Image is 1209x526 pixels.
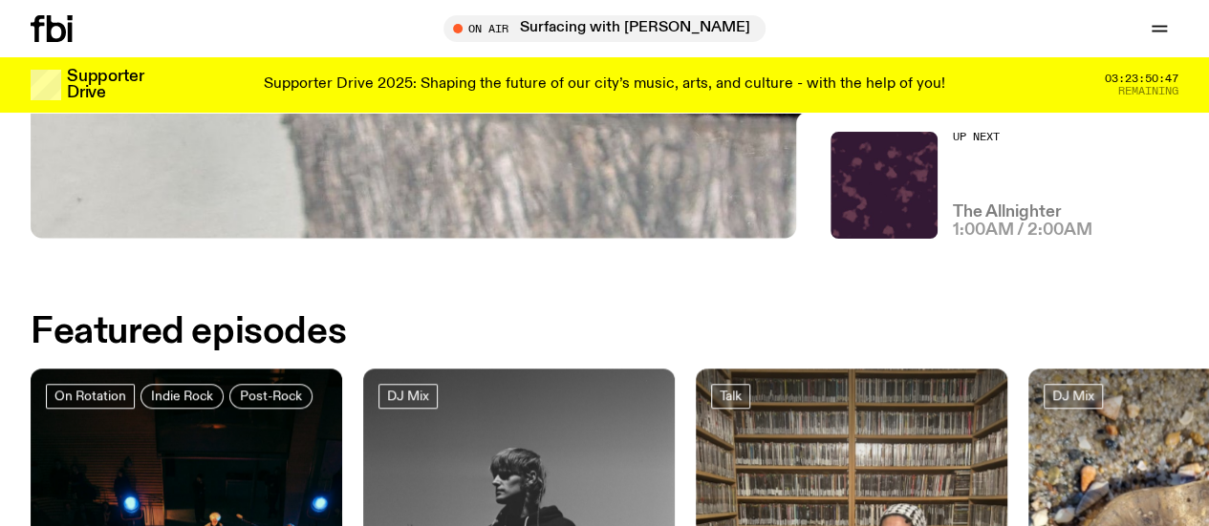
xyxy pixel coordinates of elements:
[711,384,750,409] a: Talk
[1118,86,1178,96] span: Remaining
[140,384,224,409] a: Indie Rock
[387,389,429,403] span: DJ Mix
[443,15,766,42] button: On AirSurfacing with [PERSON_NAME]
[31,315,346,349] h2: Featured episodes
[720,389,742,403] span: Talk
[46,384,135,409] a: On Rotation
[240,389,302,403] span: Post-Rock
[264,76,945,94] p: Supporter Drive 2025: Shaping the future of our city’s music, arts, and culture - with the help o...
[151,389,213,403] span: Indie Rock
[953,204,1062,221] a: The Allnighter
[67,69,143,101] h3: Supporter Drive
[953,132,1092,142] h2: Up Next
[378,384,438,409] a: DJ Mix
[229,384,313,409] a: Post-Rock
[1105,74,1178,84] span: 03:23:50:47
[1052,389,1094,403] span: DJ Mix
[1044,384,1103,409] a: DJ Mix
[953,222,1092,239] span: 1:00am / 2:00am
[54,389,126,403] span: On Rotation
